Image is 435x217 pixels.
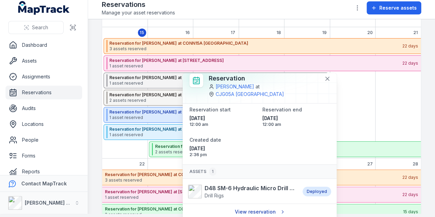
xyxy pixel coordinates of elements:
[102,170,421,185] button: Reservation for [PERSON_NAME] at CONN15A [GEOGRAPHIC_DATA]3 assets reserved22 days
[104,55,421,71] button: Reservation for [PERSON_NAME] at [STREET_ADDRESS]1 asset reserved22 days
[139,161,145,167] span: 22
[367,161,372,167] span: 27
[189,115,257,127] time: 15/09/2025, 12:00:00 am
[216,83,254,90] a: [PERSON_NAME]
[18,1,70,15] a: MapTrack
[262,122,330,127] span: 12:00 am
[276,30,281,35] span: 18
[109,127,311,132] strong: Reservation for [PERSON_NAME] at M506S M8 and M5E Mainline Tunnels
[25,200,81,206] strong: [PERSON_NAME] Group
[109,58,402,63] strong: Reservation for [PERSON_NAME] at [STREET_ADDRESS]
[216,91,284,98] a: CJG05A [GEOGRAPHIC_DATA]
[109,92,311,98] strong: Reservation for [PERSON_NAME] at M506S M8 and M5E Mainline Tunnels
[367,1,421,14] button: Reserve assets
[104,73,328,88] button: Reservation for [PERSON_NAME] at M506S M8 and M5E Mainline Tunnels1 asset reserved5 days
[6,149,82,163] a: Forms
[109,115,311,120] span: 1 asset reserved
[109,41,402,46] strong: Reservation for [PERSON_NAME] at CONN15A [GEOGRAPHIC_DATA]
[262,107,302,112] span: Reservation end
[189,115,257,122] span: [DATE]
[367,30,372,35] span: 20
[105,177,402,183] span: 3 assets reserved
[105,172,402,177] strong: Reservation for [PERSON_NAME] at CONN15A [GEOGRAPHIC_DATA]
[140,30,144,35] span: 15
[6,86,82,99] a: Reservations
[109,109,311,115] strong: Reservation for [PERSON_NAME] at M506S M8 and M5E Mainline Tunnels
[379,4,417,11] span: Reserve assets
[6,101,82,115] a: Audits
[303,187,331,196] div: Deployed
[413,30,417,35] span: 21
[109,46,402,52] span: 3 assets reserved
[189,122,257,127] span: 12:00 am
[413,161,418,167] span: 28
[188,184,296,199] a: D48 SM-6 Hydraulic Micro Drill RigDrill Rigs
[189,145,257,158] time: 03/09/2025, 2:36:31 pm
[109,80,311,86] span: 1 asset reserved
[189,137,221,143] span: Created date
[109,132,311,138] span: 1 asset reserved
[102,187,421,203] button: Reservation for [PERSON_NAME] at [STREET_ADDRESS]1 asset reserved22 days
[21,181,67,186] strong: Contact MapTrack
[109,63,402,69] span: 1 asset reserved
[8,21,64,34] button: Search
[104,90,328,106] button: Reservation for [PERSON_NAME] at M506S M8 and M5E Mainline Tunnels2 assets reserved5 days
[6,54,82,68] a: Assets
[322,30,326,35] span: 19
[205,193,224,198] span: Drill Rigs
[6,38,82,52] a: Dashboard
[109,98,311,103] span: 2 assets reserved
[105,195,402,200] span: 1 asset reserved
[255,83,260,90] span: at
[189,152,257,158] span: 2:36 pm
[209,74,319,83] h3: Reservation
[104,107,328,123] button: Reservation for [PERSON_NAME] at M506S M8 and M5E Mainline Tunnels1 asset reserved5 days
[102,9,175,16] span: Manage your asset reservations
[105,206,402,212] strong: Reservation for [PERSON_NAME] at CONN15A [GEOGRAPHIC_DATA]
[189,107,231,112] span: Reservation start
[105,189,402,195] strong: Reservation for [PERSON_NAME] at [STREET_ADDRESS]
[205,184,296,192] strong: D48 SM-6 Hydraulic Micro Drill Rig
[6,70,82,84] a: Assignments
[231,30,235,35] span: 17
[262,115,330,122] span: [DATE]
[189,167,216,176] span: Assets
[6,117,82,131] a: Locations
[185,30,190,35] span: 16
[6,165,82,178] a: Reports
[32,24,48,31] span: Search
[104,124,328,140] button: Reservation for [PERSON_NAME] at M506S M8 and M5E Mainline Tunnels1 asset reserved5 days
[189,145,257,152] span: [DATE]
[104,38,421,54] button: Reservation for [PERSON_NAME] at CONN15A [GEOGRAPHIC_DATA]3 assets reserved22 days
[209,167,216,176] div: 1
[109,75,311,80] strong: Reservation for [PERSON_NAME] at M506S M8 and M5E Mainline Tunnels
[6,133,82,147] a: People
[262,115,330,127] time: 06/10/2025, 12:00:00 am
